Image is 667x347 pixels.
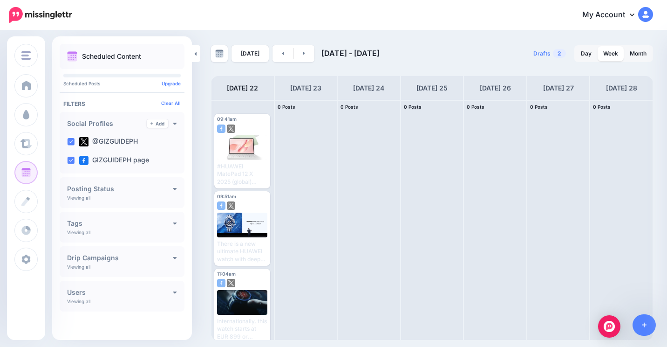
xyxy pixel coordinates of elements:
span: 09:51am [217,194,236,199]
h4: Tags [67,220,173,227]
h4: Users [67,289,173,296]
img: twitter-square.png [227,125,235,133]
div: Internationally, this watch starts at EUR 899 or around PHP 60.3K (no PH taxes and duties yet) #H... [217,318,267,340]
h4: [DATE] 26 [480,83,511,94]
span: 0 Posts [530,104,548,110]
h4: Social Profiles [67,120,147,127]
div: #HUAWEI MatePad 12 X 2025 (global) launched with a large 12-inch 2.8K display, 10,100mAh battery,... [217,163,267,186]
span: 2 [553,49,566,58]
span: 0 Posts [340,104,358,110]
h4: Drip Campaigns [67,255,173,261]
a: Week [598,46,624,61]
img: menu.png [21,51,31,60]
p: Scheduled Content [82,53,141,60]
p: Viewing all [67,195,90,201]
a: Add [147,119,168,128]
img: twitter-square.png [79,137,88,146]
a: [DATE] [231,45,269,62]
a: Day [575,46,597,61]
img: twitter-square.png [227,201,235,210]
span: 11:04am [217,271,236,277]
a: My Account [573,4,653,27]
div: Open Intercom Messenger [598,315,620,338]
span: 0 Posts [467,104,484,110]
h4: [DATE] 23 [290,83,321,94]
img: twitter-square.png [227,279,235,287]
img: facebook-square.png [79,156,88,165]
a: Upgrade [162,81,181,86]
img: calendar.png [67,51,77,62]
h4: [DATE] 24 [353,83,384,94]
p: Scheduled Posts [63,81,181,86]
h4: [DATE] 28 [606,83,637,94]
h4: [DATE] 27 [543,83,574,94]
span: 0 Posts [593,104,611,110]
p: Viewing all [67,298,90,304]
p: Viewing all [67,229,90,235]
a: Month [624,46,652,61]
p: Viewing all [67,264,90,270]
span: 0 Posts [278,104,295,110]
img: Missinglettr [9,7,72,23]
h4: [DATE] 22 [227,83,258,94]
h4: Filters [63,100,181,107]
a: Drafts2 [528,45,572,62]
div: There is a new ultimate HUAWEI watch with deep diving support 🔥🔥🔥 #HUAWEIWATCHUltimate2 Read here... [217,240,267,263]
label: GIZGUIDEPH page [79,156,149,165]
img: facebook-square.png [217,201,225,210]
span: Drafts [533,51,551,56]
img: facebook-square.png [217,279,225,287]
span: [DATE] - [DATE] [321,49,380,58]
h4: [DATE] 25 [416,83,448,94]
span: 09:41am [217,116,237,122]
img: facebook-square.png [217,125,225,133]
a: Clear All [161,100,181,106]
h4: Posting Status [67,186,173,192]
img: calendar-grey-darker.png [215,49,224,58]
label: @GIZGUIDEPH [79,137,138,146]
span: 0 Posts [404,104,422,110]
